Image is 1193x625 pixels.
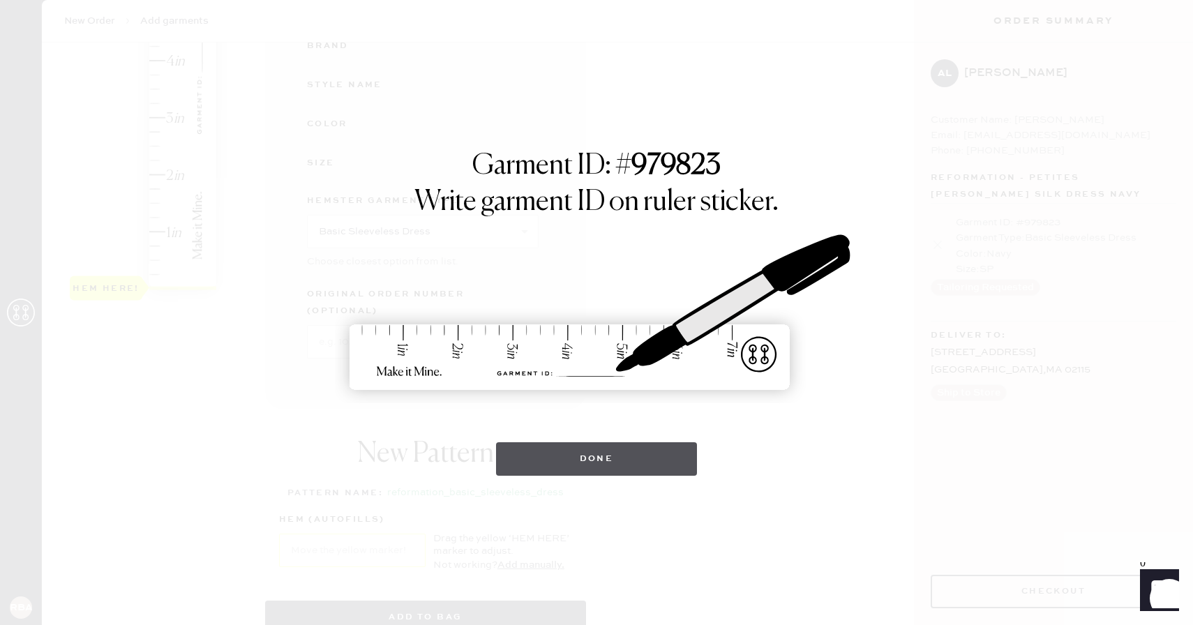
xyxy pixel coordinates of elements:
[472,149,721,186] h1: Garment ID: #
[1127,562,1187,622] iframe: Front Chat
[335,198,858,428] img: ruler-sticker-sharpie.svg
[496,442,698,476] button: Done
[631,152,721,180] strong: 979823
[414,186,779,219] h1: Write garment ID on ruler sticker.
